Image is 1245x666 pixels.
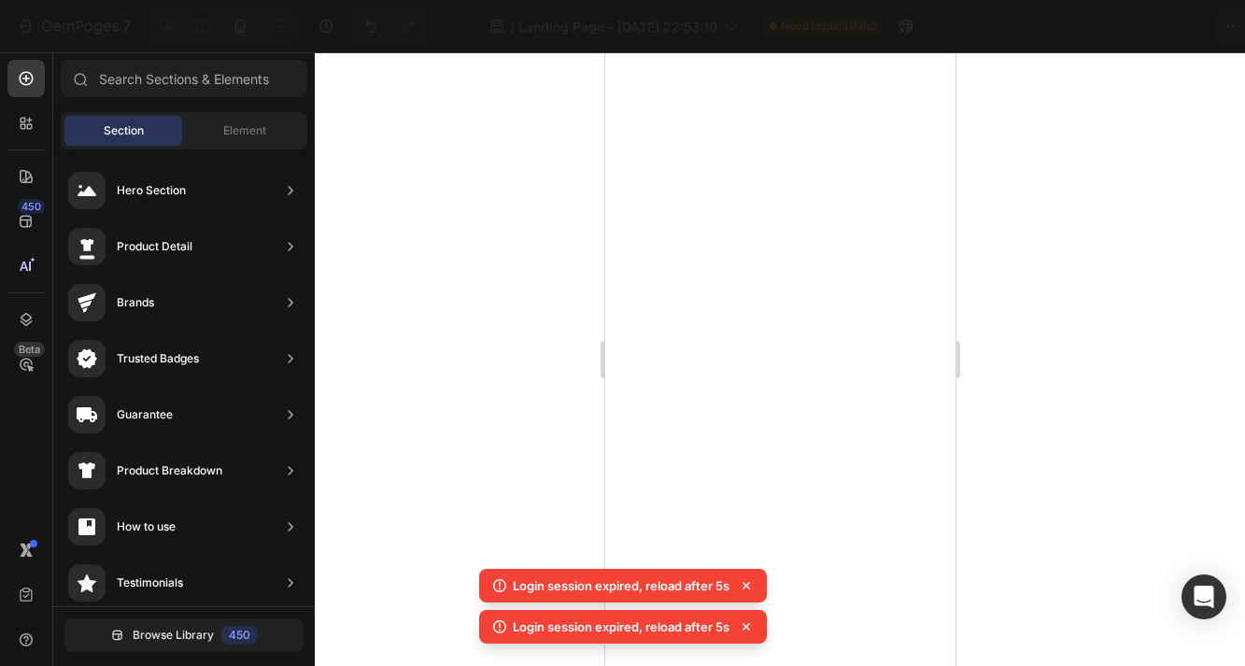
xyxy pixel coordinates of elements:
[133,627,214,644] span: Browse Library
[18,199,45,214] div: 450
[117,349,199,368] div: Trusted Badges
[1121,7,1199,45] button: Publish
[605,52,955,666] iframe: Design area
[117,574,183,592] div: Testimonials
[510,17,515,36] span: /
[221,626,258,645] div: 450
[518,17,717,36] span: Landing Page - [DATE] 22:53:10
[104,122,144,139] span: Section
[61,60,307,97] input: Search Sections & Elements
[117,405,173,424] div: Guarantee
[117,237,192,256] div: Product Detail
[223,122,266,139] span: Element
[122,15,131,37] p: 7
[117,293,154,312] div: Brands
[14,342,45,357] div: Beta
[117,181,186,200] div: Hero Section
[117,461,222,480] div: Product Breakdown
[513,576,729,595] p: Login session expired, reload after 5s
[1052,7,1113,45] button: Save
[64,618,304,652] button: Browse Library450
[781,18,876,35] span: Need republishing
[513,617,729,636] p: Login session expired, reload after 5s
[1137,17,1183,36] div: Publish
[117,517,176,536] div: How to use
[1181,574,1226,619] div: Open Intercom Messenger
[7,7,139,45] button: 7
[352,7,428,45] div: Undo/Redo
[1068,19,1098,35] span: Save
